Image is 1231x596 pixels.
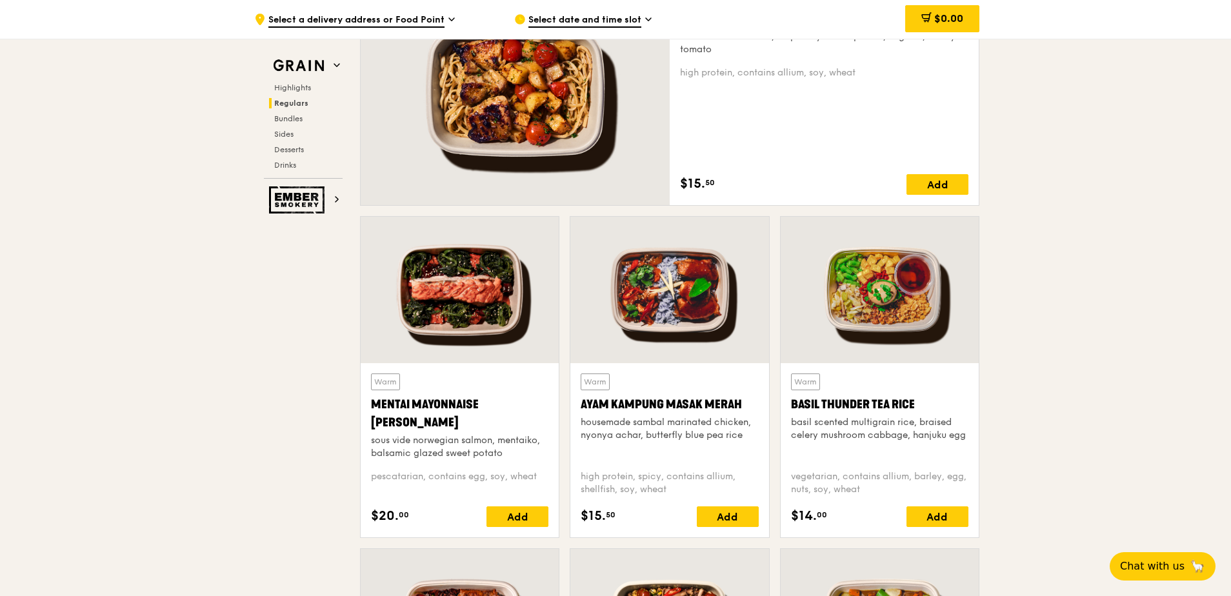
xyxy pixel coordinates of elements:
div: housemade sambal marinated chicken, nyonya achar, butterfly blue pea rice [581,416,758,442]
button: Chat with us🦙 [1110,552,1216,581]
span: $15. [680,174,705,194]
div: Warm [581,373,610,390]
img: Grain web logo [269,54,328,77]
span: 🦙 [1190,559,1205,574]
img: Ember Smokery web logo [269,186,328,214]
div: Ayam Kampung Masak Merah [581,395,758,413]
div: pescatarian, contains egg, soy, wheat [371,470,548,496]
span: $0.00 [934,12,963,25]
span: Highlights [274,83,311,92]
div: Add [906,174,968,195]
div: high protein, spicy, contains allium, shellfish, soy, wheat [581,470,758,496]
span: Select date and time slot [528,14,641,28]
div: house-blend mustard, maple soy baked potato, linguine, cherry tomato [680,30,968,56]
span: Sides [274,130,294,139]
div: Basil Thunder Tea Rice [791,395,968,413]
div: Mentai Mayonnaise [PERSON_NAME] [371,395,548,432]
span: $14. [791,506,817,526]
div: Add [906,506,968,527]
div: Warm [371,373,400,390]
span: Chat with us [1120,559,1185,574]
div: Warm [791,373,820,390]
span: 50 [606,510,615,520]
span: Regulars [274,99,308,108]
div: high protein, contains allium, soy, wheat [680,66,968,79]
div: Add [486,506,548,527]
span: $15. [581,506,606,526]
span: Select a delivery address or Food Point [268,14,445,28]
span: Drinks [274,161,296,170]
span: 00 [817,510,827,520]
span: Bundles [274,114,303,123]
span: 50 [705,177,715,188]
div: vegetarian, contains allium, barley, egg, nuts, soy, wheat [791,470,968,496]
span: 00 [399,510,409,520]
div: Add [697,506,759,527]
div: basil scented multigrain rice, braised celery mushroom cabbage, hanjuku egg [791,416,968,442]
div: sous vide norwegian salmon, mentaiko, balsamic glazed sweet potato [371,434,548,460]
span: Desserts [274,145,304,154]
span: $20. [371,506,399,526]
